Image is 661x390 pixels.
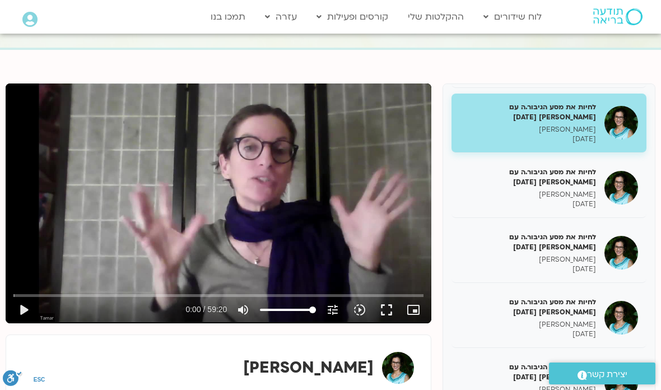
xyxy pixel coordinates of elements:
[478,6,547,27] a: לוח שידורים
[460,329,596,339] p: [DATE]
[604,171,638,205] img: לחיות את מסע הגיבור.ה עם תמר לינצבסקי 25/02/25
[460,190,596,199] p: [PERSON_NAME]
[604,236,638,270] img: לחיות את מסע הגיבור.ה עם תמר לינצבסקי 04/03/25
[205,6,251,27] a: תמכו בנו
[460,167,596,187] h5: לחיות את מסע הגיבור.ה עם [PERSON_NAME] [DATE]
[311,6,394,27] a: קורסים ופעילות
[382,352,414,384] img: תמר לינצבסקי
[460,199,596,209] p: [DATE]
[549,363,655,384] a: יצירת קשר
[460,102,596,122] h5: לחיות את מסע הגיבור.ה עם [PERSON_NAME] [DATE]
[460,255,596,264] p: [PERSON_NAME]
[259,6,302,27] a: עזרה
[460,125,596,134] p: [PERSON_NAME]
[460,320,596,329] p: [PERSON_NAME]
[587,367,627,382] span: יצירת קשר
[460,134,596,144] p: [DATE]
[460,264,596,274] p: [DATE]
[604,106,638,140] img: לחיות את מסע הגיבור.ה עם תמר לינצבסקי 18/02/25
[460,232,596,252] h5: לחיות את מסע הגיבור.ה עם [PERSON_NAME] [DATE]
[593,8,643,25] img: תודעה בריאה
[243,357,374,378] strong: [PERSON_NAME]
[460,297,596,317] h5: לחיות את מסע הגיבור.ה עם [PERSON_NAME] [DATE]
[460,362,596,382] h5: לחיות את מסע הגיבור.ה עם [PERSON_NAME] [DATE]
[402,6,469,27] a: ההקלטות שלי
[604,301,638,335] img: לחיות את מסע הגיבור.ה עם תמר לינצבסקי 11/03/25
